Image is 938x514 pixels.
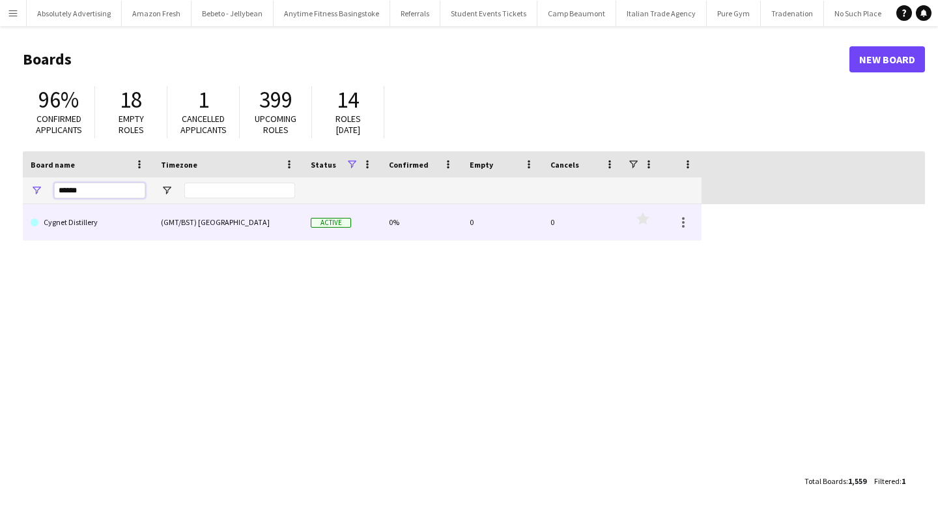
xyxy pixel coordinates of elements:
[390,1,440,26] button: Referrals
[153,204,303,240] div: (GMT/BST) [GEOGRAPHIC_DATA]
[537,1,616,26] button: Camp Beaumont
[184,183,295,198] input: Timezone Filter Input
[902,476,905,486] span: 1
[161,160,197,170] span: Timezone
[161,185,173,196] button: Open Filter Menu
[543,204,623,240] div: 0
[874,476,900,486] span: Filtered
[255,113,296,136] span: Upcoming roles
[38,85,79,114] span: 96%
[274,1,390,26] button: Anytime Fitness Basingstoke
[31,160,75,170] span: Board name
[198,85,209,114] span: 1
[120,85,142,114] span: 18
[707,1,761,26] button: Pure Gym
[311,218,351,228] span: Active
[311,160,336,170] span: Status
[54,183,145,198] input: Board name Filter Input
[23,50,849,69] h1: Boards
[119,113,144,136] span: Empty roles
[180,113,227,136] span: Cancelled applicants
[804,476,846,486] span: Total Boards
[761,1,824,26] button: Tradenation
[849,46,925,72] a: New Board
[848,476,866,486] span: 1,559
[462,204,543,240] div: 0
[36,113,82,136] span: Confirmed applicants
[381,204,462,240] div: 0%
[824,1,892,26] button: No Such Place
[470,160,493,170] span: Empty
[122,1,192,26] button: Amazon Fresh
[27,1,122,26] button: Absolutely Advertising
[192,1,274,26] button: Bebeto - Jellybean
[335,113,361,136] span: Roles [DATE]
[31,185,42,196] button: Open Filter Menu
[804,468,866,494] div: :
[440,1,537,26] button: Student Events Tickets
[259,85,292,114] span: 399
[31,204,145,241] a: Cygnet Distillery
[616,1,707,26] button: Italian Trade Agency
[337,85,359,114] span: 14
[874,468,905,494] div: :
[550,160,579,170] span: Cancels
[389,160,429,170] span: Confirmed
